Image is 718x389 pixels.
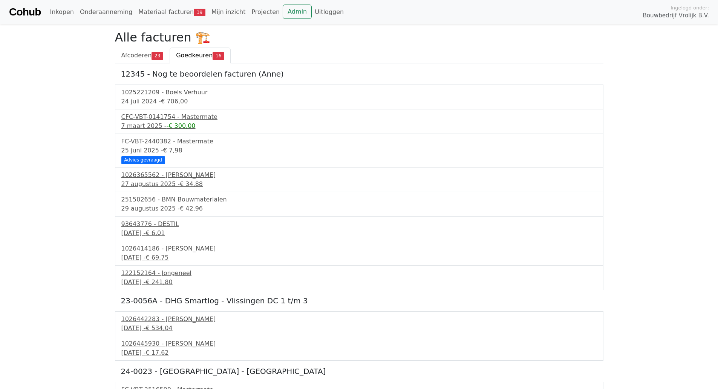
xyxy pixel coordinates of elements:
h5: 12345 - Nog te beoordelen facturen (Anne) [121,69,597,78]
div: [DATE] - [121,348,597,357]
div: 7 maart 2025 - [121,121,597,131]
a: 93643776 - DESTIL[DATE] -€ 6,01 [121,220,597,238]
span: € 7,98 [163,147,182,154]
a: Onderaanneming [77,5,135,20]
a: CFC-VBT-0141754 - Mastermate7 maart 2025 --€ 300,00 [121,112,597,131]
div: 1026445930 - [PERSON_NAME] [121,339,597,348]
div: 25 juni 2025 - [121,146,597,155]
div: [DATE] - [121,253,597,262]
span: € 42,96 [180,205,203,212]
a: FC-VBT-2440382 - Mastermate25 juni 2025 -€ 7,98 Advies gevraagd [121,137,597,163]
a: 1026365562 - [PERSON_NAME]27 augustus 2025 -€ 34,88 [121,171,597,189]
span: 16 [213,52,224,60]
a: Inkopen [47,5,77,20]
div: 122152164 - Jongeneel [121,269,597,278]
div: 1026414186 - [PERSON_NAME] [121,244,597,253]
div: 27 augustus 2025 - [121,180,597,189]
a: Materiaal facturen39 [135,5,208,20]
div: [DATE] - [121,324,597,333]
a: 251502656 - BMN Bouwmaterialen29 augustus 2025 -€ 42,96 [121,195,597,213]
span: € 241,80 [145,278,172,286]
div: 29 augustus 2025 - [121,204,597,213]
div: Advies gevraagd [121,156,165,164]
div: 1026365562 - [PERSON_NAME] [121,171,597,180]
div: 93643776 - DESTIL [121,220,597,229]
a: Admin [283,5,312,19]
a: 1026414186 - [PERSON_NAME][DATE] -€ 69,75 [121,244,597,262]
span: € 69,75 [145,254,168,261]
a: 1026445930 - [PERSON_NAME][DATE] -€ 17,62 [121,339,597,357]
div: [DATE] - [121,278,597,287]
span: Goedkeuren [176,52,213,59]
a: 122152164 - Jongeneel[DATE] -€ 241,80 [121,269,597,287]
div: CFC-VBT-0141754 - Mastermate [121,112,597,121]
div: 1025221209 - Boels Verhuur [121,88,597,97]
a: Afcoderen23 [115,48,170,63]
span: 23 [152,52,163,60]
div: 1026442283 - [PERSON_NAME] [121,315,597,324]
div: 251502656 - BMN Bouwmaterialen [121,195,597,204]
a: Goedkeuren16 [170,48,231,63]
a: Cohub [9,3,41,21]
h5: 24-0023 - [GEOGRAPHIC_DATA] - [GEOGRAPHIC_DATA] [121,367,597,376]
span: -€ 300,00 [166,122,195,129]
span: Ingelogd onder: [671,4,709,11]
span: Bouwbedrijf Vrolijk B.V. [643,11,709,20]
a: Projecten [248,5,283,20]
span: € 17,62 [145,349,168,356]
a: 1026442283 - [PERSON_NAME][DATE] -€ 534,04 [121,315,597,333]
a: 1025221209 - Boels Verhuur24 juli 2024 -€ 706,00 [121,88,597,106]
div: [DATE] - [121,229,597,238]
span: 39 [194,9,205,16]
span: Afcoderen [121,52,152,59]
a: Uitloggen [312,5,347,20]
h2: Alle facturen 🏗️ [115,30,603,45]
div: FC-VBT-2440382 - Mastermate [121,137,597,146]
span: € 34,88 [180,180,203,188]
a: Mijn inzicht [208,5,249,20]
span: € 6,01 [145,229,165,237]
h5: 23-0056A - DHG Smartlog - Vlissingen DC 1 t/m 3 [121,296,597,305]
div: 24 juli 2024 - [121,97,597,106]
span: € 706,00 [161,98,188,105]
span: € 534,04 [145,324,172,332]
